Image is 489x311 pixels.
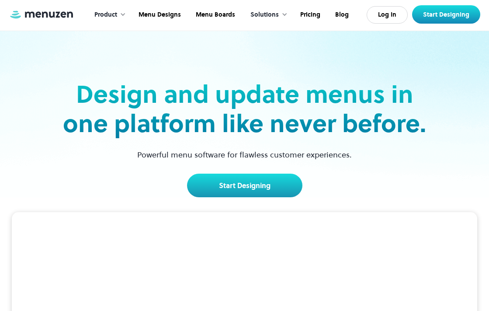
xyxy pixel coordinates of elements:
[126,149,363,161] p: Powerful menu software for flawless customer experiences.
[250,10,279,20] div: Solutions
[187,1,242,28] a: Menu Boards
[242,1,292,28] div: Solutions
[187,174,302,197] a: Start Designing
[292,1,327,28] a: Pricing
[94,10,117,20] div: Product
[367,6,408,24] a: Log In
[60,80,429,138] h2: Design and update menus in one platform like never before.
[327,1,355,28] a: Blog
[86,1,130,28] div: Product
[130,1,187,28] a: Menu Designs
[412,5,480,24] a: Start Designing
